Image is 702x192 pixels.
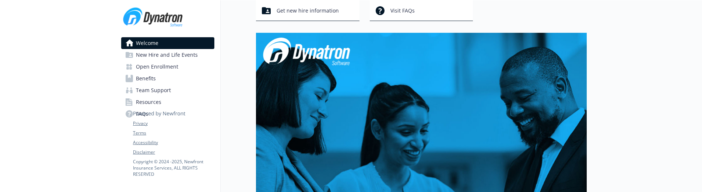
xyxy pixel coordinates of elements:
[121,96,214,108] a: Resources
[133,130,214,136] a: Terms
[136,49,198,61] span: New Hire and Life Events
[277,4,339,18] span: Get new hire information
[133,158,214,177] p: Copyright © 2024 - 2025 , Newfront Insurance Services, ALL RIGHTS RESERVED
[136,37,158,49] span: Welcome
[136,73,156,84] span: Benefits
[136,61,178,73] span: Open Enrollment
[133,139,214,146] a: Accessibility
[121,73,214,84] a: Benefits
[121,84,214,96] a: Team Support
[133,120,214,127] a: Privacy
[121,61,214,73] a: Open Enrollment
[121,108,214,120] a: FAQs
[121,49,214,61] a: New Hire and Life Events
[133,149,214,156] a: Disclaimer
[136,96,161,108] span: Resources
[390,4,415,18] span: Visit FAQs
[121,37,214,49] a: Welcome
[136,84,171,96] span: Team Support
